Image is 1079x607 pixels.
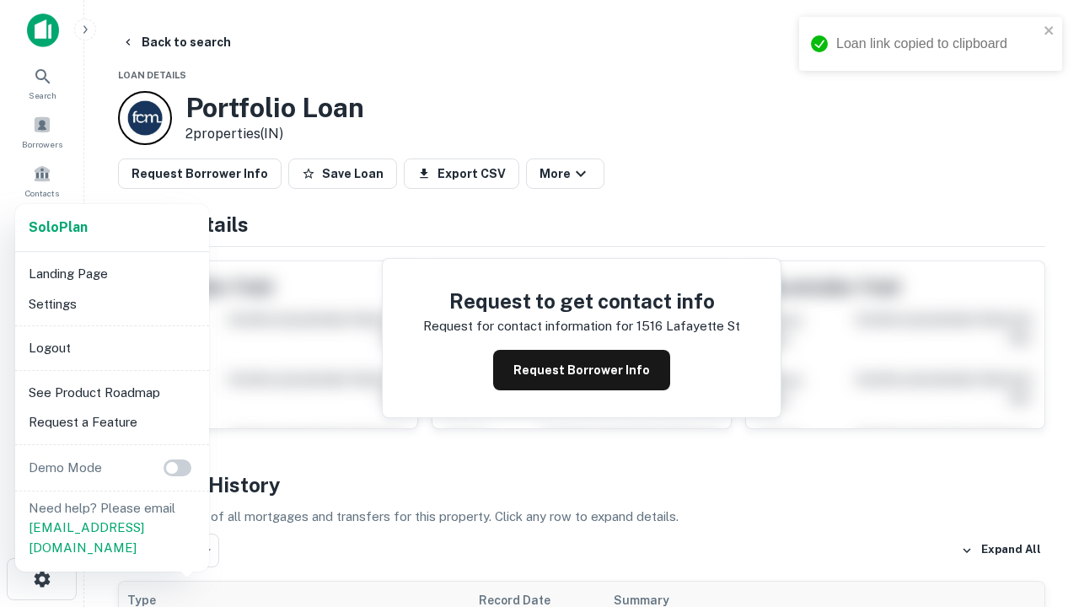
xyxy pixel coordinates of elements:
[29,219,88,235] strong: Solo Plan
[29,498,196,558] p: Need help? Please email
[836,34,1039,54] div: Loan link copied to clipboard
[22,407,202,438] li: Request a Feature
[29,520,144,555] a: [EMAIL_ADDRESS][DOMAIN_NAME]
[29,218,88,238] a: SoloPlan
[22,333,202,363] li: Logout
[995,472,1079,553] iframe: Chat Widget
[1044,24,1055,40] button: close
[22,458,109,478] p: Demo Mode
[22,259,202,289] li: Landing Page
[22,378,202,408] li: See Product Roadmap
[22,289,202,320] li: Settings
